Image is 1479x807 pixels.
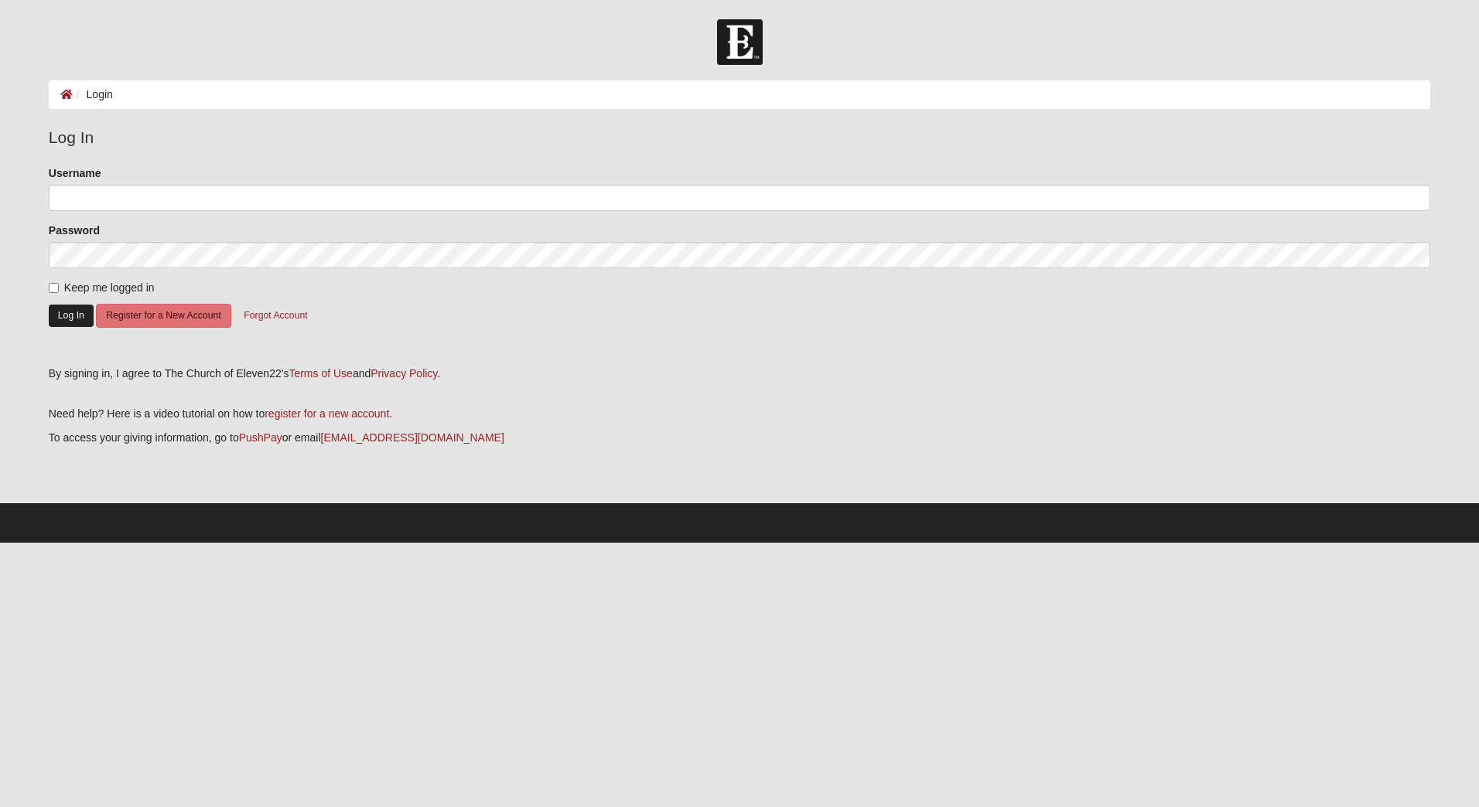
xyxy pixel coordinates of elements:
[49,223,100,238] label: Password
[239,431,282,444] a: PushPay
[371,367,437,380] a: Privacy Policy
[234,304,317,328] button: Forgot Account
[64,281,155,294] span: Keep me logged in
[49,305,94,327] button: Log In
[49,430,1430,446] p: To access your giving information, go to or email
[49,406,1430,422] p: Need help? Here is a video tutorial on how to .
[49,125,1430,150] legend: Log In
[49,366,1430,382] div: By signing in, I agree to The Church of Eleven22's and .
[265,407,389,420] a: register for a new account
[96,304,231,328] button: Register for a New Account
[321,431,504,444] a: [EMAIL_ADDRESS][DOMAIN_NAME]
[289,367,352,380] a: Terms of Use
[49,165,101,181] label: Username
[73,87,113,103] li: Login
[717,19,763,65] img: Church of Eleven22 Logo
[49,283,59,293] input: Keep me logged in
